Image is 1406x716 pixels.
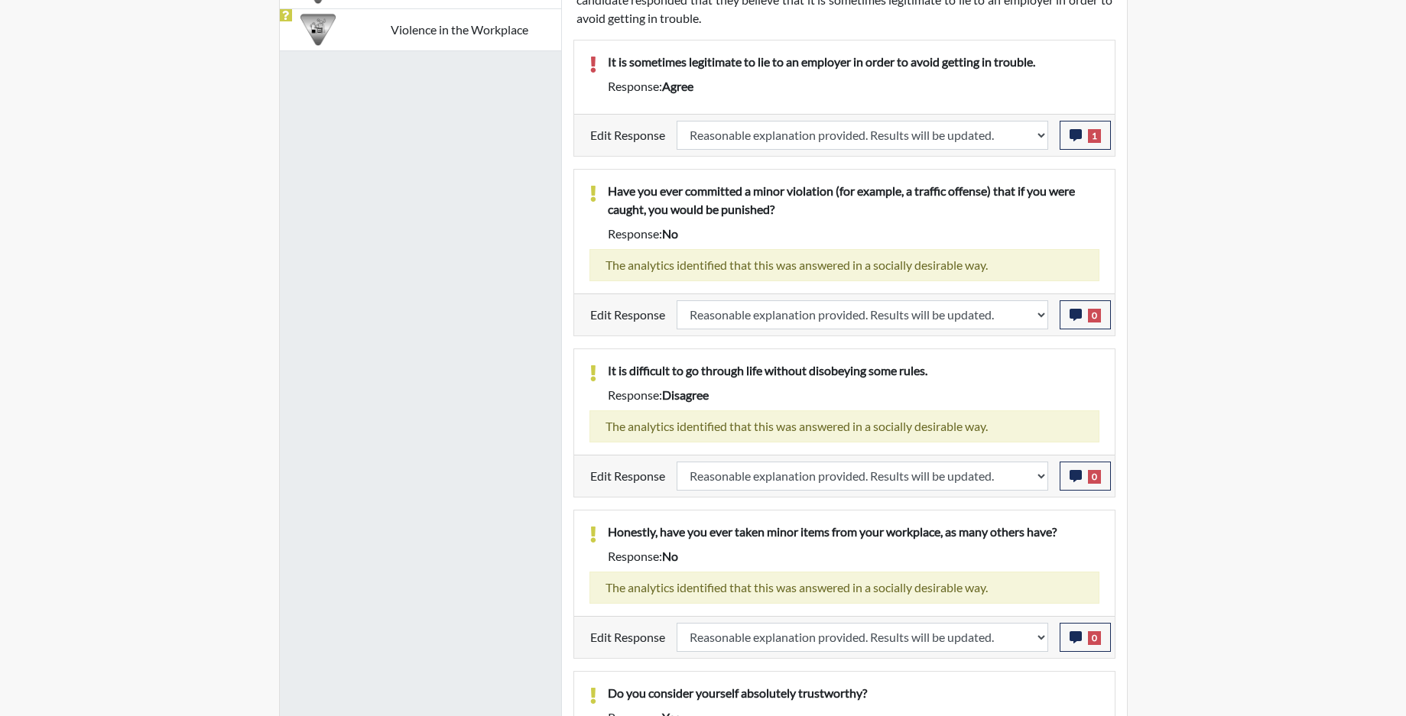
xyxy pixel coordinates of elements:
[1060,623,1111,652] button: 0
[662,226,678,241] span: no
[665,300,1060,329] div: Update the test taker's response, the change might impact the score
[1060,300,1111,329] button: 0
[300,12,336,47] img: CATEGORY%20ICON-26.eccbb84f.png
[596,225,1111,243] div: Response:
[596,77,1111,96] div: Response:
[1088,309,1101,322] span: 0
[1060,462,1111,491] button: 0
[608,182,1099,219] p: Have you ever committed a minor violation (for example, a traffic offense) that if you were caugh...
[589,572,1099,604] div: The analytics identified that this was answered in a socially desirable way.
[596,547,1111,565] div: Response:
[665,462,1060,491] div: Update the test taker's response, the change might impact the score
[590,462,665,491] label: Edit Response
[590,300,665,329] label: Edit Response
[665,623,1060,652] div: Update the test taker's response, the change might impact the score
[1088,129,1101,143] span: 1
[589,249,1099,281] div: The analytics identified that this was answered in a socially desirable way.
[662,549,678,563] span: no
[665,121,1060,150] div: Update the test taker's response, the change might impact the score
[1060,121,1111,150] button: 1
[589,410,1099,442] div: The analytics identified that this was answered in a socially desirable way.
[590,623,665,652] label: Edit Response
[357,8,560,50] td: Violence in the Workplace
[608,361,1099,380] p: It is difficult to go through life without disobeying some rules.
[1088,631,1101,645] span: 0
[590,121,665,150] label: Edit Response
[662,79,693,93] span: agree
[662,387,709,402] span: disagree
[608,53,1099,71] p: It is sometimes legitimate to lie to an employer in order to avoid getting in trouble.
[1088,470,1101,484] span: 0
[596,386,1111,404] div: Response:
[608,684,1099,702] p: Do you consider yourself absolutely trustworthy?
[608,523,1099,541] p: Honestly, have you ever taken minor items from your workplace, as many others have?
